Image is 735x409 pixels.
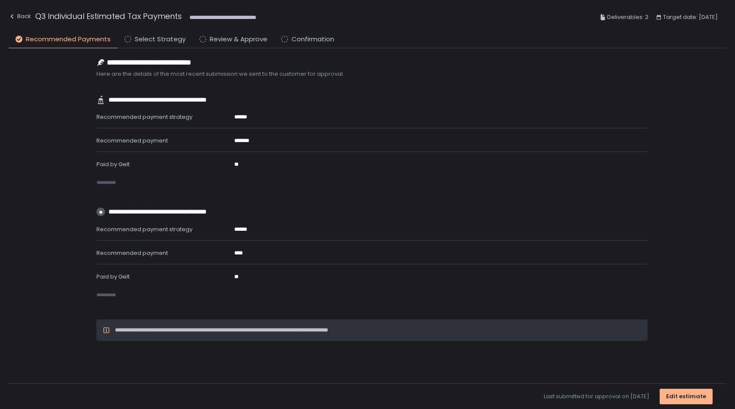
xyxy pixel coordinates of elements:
[660,389,713,404] button: Edit estimate
[96,136,168,145] span: Recommended payment
[96,273,130,281] span: Paid by Gelt
[544,393,649,400] span: Last submitted for approval on [DATE]
[96,160,130,168] span: Paid by Gelt
[666,393,706,400] div: Edit estimate
[135,34,186,44] span: Select Strategy
[35,10,182,22] h1: Q3 Individual Estimated Tax Payments
[607,12,648,22] span: Deliverables: 2
[210,34,267,44] span: Review & Approve
[26,34,111,44] span: Recommended Payments
[663,12,718,22] span: Target date: [DATE]
[96,70,648,78] span: Here are the details of the most recent submission we sent to the customer for approval.
[292,34,334,44] span: Confirmation
[96,249,168,257] span: Recommended payment
[9,10,31,25] button: Back
[96,225,192,233] span: Recommended payment strategy
[9,11,31,22] div: Back
[96,113,192,121] span: Recommended payment strategy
